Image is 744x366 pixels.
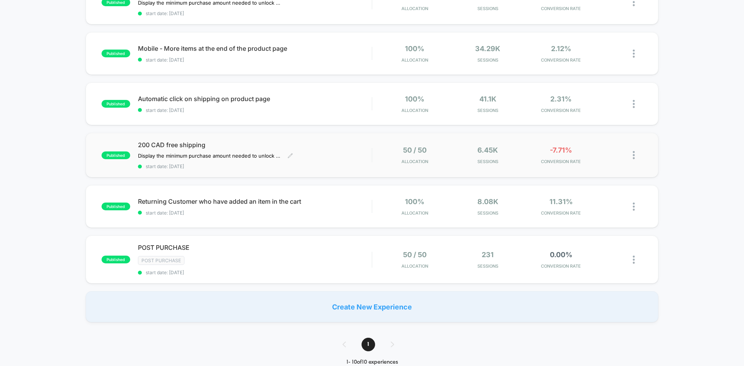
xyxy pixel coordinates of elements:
span: Display the minimum purchase amount needed to unlock free shipping directly on the cart page + "y... [138,153,282,159]
span: published [102,50,130,57]
img: close [633,100,635,108]
span: 100% [405,198,424,206]
span: Sessions [453,210,523,216]
span: 8.08k [477,198,498,206]
span: 1 [362,338,375,351]
span: 6.45k [477,146,498,154]
span: CONVERSION RATE [526,57,596,63]
span: Sessions [453,159,523,164]
span: published [102,151,130,159]
span: published [102,256,130,263]
img: close [633,50,635,58]
span: Allocation [401,108,428,113]
span: CONVERSION RATE [526,263,596,269]
span: start date: [DATE] [138,57,372,63]
span: 200 CAD free shipping [138,141,372,149]
span: 0.00% [550,251,572,259]
span: 41.1k [479,95,496,103]
span: CONVERSION RATE [526,159,596,164]
span: CONVERSION RATE [526,6,596,11]
span: Allocation [401,6,428,11]
span: Sessions [453,108,523,113]
img: close [633,256,635,264]
span: Allocation [401,57,428,63]
span: Sessions [453,57,523,63]
span: 2.31% [550,95,572,103]
span: Sessions [453,263,523,269]
span: 100% [405,45,424,53]
span: 231 [482,251,494,259]
span: start date: [DATE] [138,270,372,275]
div: 1 - 10 of 10 experiences [335,359,410,366]
span: 100% [405,95,424,103]
span: start date: [DATE] [138,163,372,169]
span: 11.31% [549,198,573,206]
div: Create New Experience [86,291,658,322]
span: Allocation [401,210,428,216]
span: 2.12% [551,45,571,53]
span: 50 / 50 [403,251,427,259]
span: CONVERSION RATE [526,210,596,216]
span: POST PURCHASE [138,244,372,251]
span: start date: [DATE] [138,10,372,16]
img: close [633,151,635,159]
span: Returning Customer who have added an item in the cart [138,198,372,205]
span: 50 / 50 [403,146,427,154]
span: Sessions [453,6,523,11]
span: Automatic click on shipping on product page [138,95,372,103]
span: CONVERSION RATE [526,108,596,113]
span: Allocation [401,263,428,269]
span: published [102,100,130,108]
span: published [102,203,130,210]
span: Mobile - More items at the end of the product page [138,45,372,52]
span: start date: [DATE] [138,210,372,216]
span: start date: [DATE] [138,107,372,113]
span: -7.71% [550,146,572,154]
span: Allocation [401,159,428,164]
span: 34.29k [475,45,500,53]
img: close [633,203,635,211]
span: Post Purchase [138,256,184,265]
